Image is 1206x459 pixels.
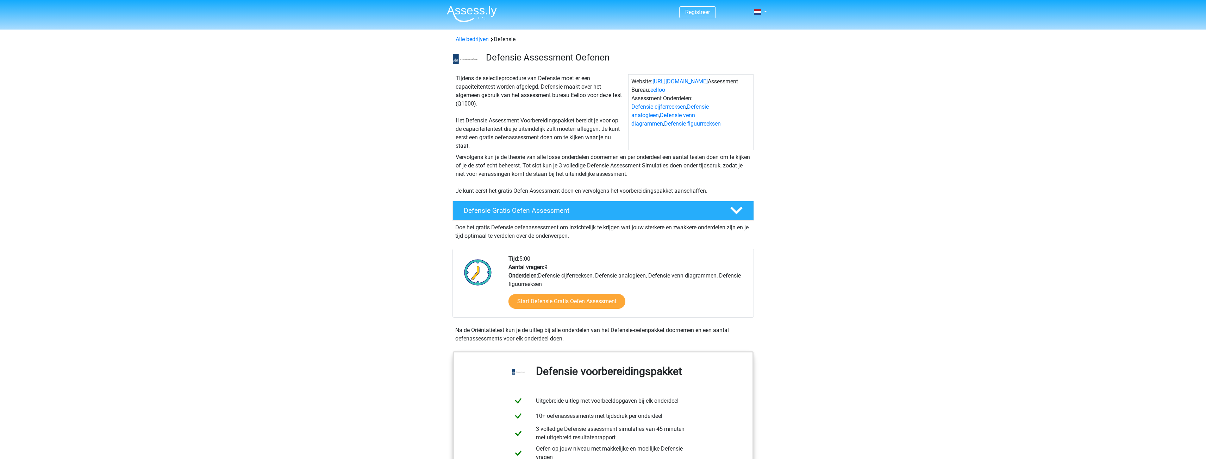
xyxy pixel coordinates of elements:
[453,35,754,44] div: Defensie
[450,201,757,221] a: Defensie Gratis Oefen Assessment
[453,74,628,150] div: Tijdens de selectieprocedure van Defensie moet er een capaciteitentest worden afgelegd. Defensie ...
[631,112,695,127] a: Defensie venn diagrammen
[631,103,709,119] a: Defensie analogieen
[508,272,538,279] b: Onderdelen:
[508,255,519,262] b: Tijd:
[486,52,748,63] h3: Defensie Assessment Oefenen
[460,255,496,290] img: Klok
[650,87,665,93] a: eelloo
[452,221,754,240] div: Doe het gratis Defensie oefenassessment om inzichtelijk te krijgen wat jouw sterkere en zwakkere ...
[508,264,544,270] b: Aantal vragen:
[503,255,753,317] div: 5:00 9 Defensie cijferreeksen, Defensie analogieen, Defensie venn diagrammen, Defensie figuurreeksen
[452,326,754,343] div: Na de Oriëntatietest kun je de uitleg bij alle onderdelen van het Defensie-oefenpakket doornemen ...
[631,103,686,110] a: Defensie cijferreeksen
[456,36,489,43] a: Alle bedrijven
[685,9,710,15] a: Registreer
[664,120,721,127] a: Defensie figuurreeksen
[628,74,754,150] div: Website: Assessment Bureau: Assessment Onderdelen: , , ,
[508,294,625,309] a: Start Defensie Gratis Oefen Assessment
[447,6,497,22] img: Assessly
[453,153,754,195] div: Vervolgens kun je de theorie van alle losse onderdelen doornemen en per onderdeel een aantal test...
[652,78,708,85] a: [URL][DOMAIN_NAME]
[464,206,719,215] h4: Defensie Gratis Oefen Assessment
